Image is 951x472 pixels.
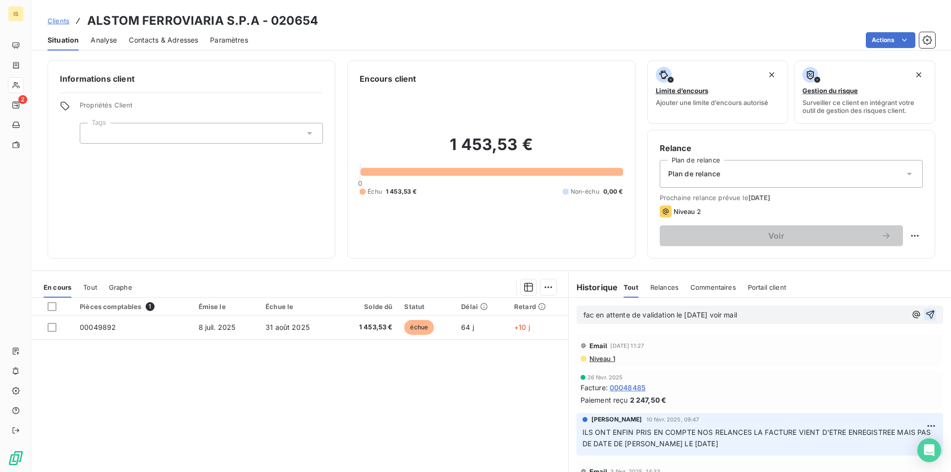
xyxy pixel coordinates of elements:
[630,395,667,405] span: 2 247,50 €
[48,35,79,45] span: Situation
[581,382,608,393] span: Facture :
[18,95,27,104] span: 2
[83,283,97,291] span: Tout
[146,302,155,311] span: 1
[48,17,69,25] span: Clients
[514,323,530,331] span: +10 j
[624,283,638,291] span: Tout
[342,322,393,332] span: 1 453,53 €
[660,225,903,246] button: Voir
[8,6,24,22] div: IS
[917,438,941,462] div: Open Intercom Messenger
[581,395,628,405] span: Paiement reçu
[748,194,771,202] span: [DATE]
[748,283,786,291] span: Portail client
[80,323,116,331] span: 00049892
[794,60,935,124] button: Gestion du risqueSurveiller ce client en intégrant votre outil de gestion des risques client.
[265,303,330,311] div: Échue le
[610,382,645,393] span: 00048485
[571,187,599,196] span: Non-échu
[514,303,562,311] div: Retard
[358,179,362,187] span: 0
[60,73,323,85] h6: Informations client
[91,35,117,45] span: Analyse
[587,374,623,380] span: 26 févr. 2025
[199,303,254,311] div: Émise le
[603,187,623,196] span: 0,00 €
[360,135,623,164] h2: 1 453,53 €
[656,99,768,106] span: Ajouter une limite d’encours autorisé
[656,87,708,95] span: Limite d’encours
[368,187,382,196] span: Échu
[48,16,69,26] a: Clients
[690,283,736,291] span: Commentaires
[802,99,927,114] span: Surveiller ce client en intégrant votre outil de gestion des risques client.
[360,73,416,85] h6: Encours client
[87,12,318,30] h3: ALSTOM FERROVIARIA S.P.A - 020654
[610,343,644,349] span: [DATE] 11:27
[88,129,96,138] input: Ajouter une valeur
[342,303,393,311] div: Solde dû
[461,323,474,331] span: 64 j
[44,283,71,291] span: En cours
[647,60,789,124] button: Limite d’encoursAjouter une limite d’encours autorisé
[588,355,615,363] span: Niveau 1
[210,35,248,45] span: Paramètres
[404,320,434,335] span: échue
[461,303,502,311] div: Délai
[646,417,699,422] span: 10 févr. 2025, 09:47
[129,35,198,45] span: Contacts & Adresses
[674,208,701,215] span: Niveau 2
[668,169,720,179] span: Plan de relance
[589,342,608,350] span: Email
[80,101,323,115] span: Propriétés Client
[569,281,618,293] h6: Historique
[404,303,449,311] div: Statut
[199,323,236,331] span: 8 juil. 2025
[265,323,310,331] span: 31 août 2025
[109,283,132,291] span: Graphe
[582,428,933,448] span: ILS ONT ENFIN PRIS EN COMPTE NOS RELANCES LA FACTURE VIENT D'ETRE ENREGISTREE MAIS PAS DE DATE DE...
[583,311,737,319] span: fac en attente de validation le [DATE] voir mail
[660,194,923,202] span: Prochaine relance prévue le
[650,283,679,291] span: Relances
[386,187,417,196] span: 1 453,53 €
[866,32,915,48] button: Actions
[802,87,858,95] span: Gestion du risque
[80,302,187,311] div: Pièces comptables
[591,415,642,424] span: [PERSON_NAME]
[660,142,923,154] h6: Relance
[8,450,24,466] img: Logo LeanPay
[672,232,881,240] span: Voir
